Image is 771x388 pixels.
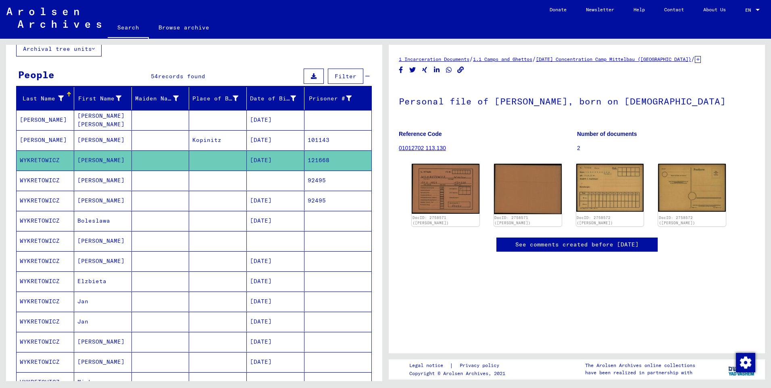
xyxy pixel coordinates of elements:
[250,92,306,105] div: Date of Birth
[74,211,132,231] mat-cell: Boleslawa
[17,292,74,311] mat-cell: WYKRETOWICZ
[532,55,536,63] span: /
[421,65,429,75] button: Share on Xing
[17,352,74,372] mat-cell: WYKRETOWICZ
[247,251,304,271] mat-cell: [DATE]
[135,92,189,105] div: Maiden Name
[413,215,449,225] a: DocID: 2758571 ([PERSON_NAME])
[247,271,304,291] mat-cell: [DATE]
[304,191,371,211] mat-cell: 92495
[247,312,304,332] mat-cell: [DATE]
[308,92,362,105] div: Prisoner #
[445,65,453,75] button: Share on WhatsApp
[74,150,132,170] mat-cell: [PERSON_NAME]
[399,83,755,118] h1: Personal file of [PERSON_NAME], born on [DEMOGRAPHIC_DATA]
[247,332,304,352] mat-cell: [DATE]
[20,92,74,105] div: Last Name
[409,361,450,370] a: Legal notice
[250,94,296,103] div: Date of Birth
[247,110,304,130] mat-cell: [DATE]
[433,65,441,75] button: Share on LinkedIn
[17,332,74,352] mat-cell: WYKRETOWICZ
[17,171,74,190] mat-cell: WYKRETOWICZ
[16,41,102,56] button: Archival tree units
[74,312,132,332] mat-cell: Jan
[189,130,247,150] mat-cell: Kopinitz
[399,56,469,62] a: 1 Incarceration Documents
[132,87,190,110] mat-header-cell: Maiden Name
[6,8,101,28] img: Arolsen_neg.svg
[397,65,405,75] button: Share on Facebook
[192,92,248,105] div: Place of Birth
[192,94,238,103] div: Place of Birth
[74,352,132,372] mat-cell: [PERSON_NAME]
[453,361,509,370] a: Privacy policy
[247,292,304,311] mat-cell: [DATE]
[74,191,132,211] mat-cell: [PERSON_NAME]
[74,332,132,352] mat-cell: [PERSON_NAME]
[585,369,695,376] p: have been realized in partnership with
[135,94,179,103] div: Maiden Name
[409,361,509,370] div: |
[659,215,695,225] a: DocID: 2758572 ([PERSON_NAME])
[408,65,417,75] button: Share on Twitter
[399,145,446,151] a: 01012702 113.130
[18,67,54,82] div: People
[412,164,479,214] img: 001.jpg
[577,144,755,152] p: 2
[494,215,531,225] a: DocID: 2758571 ([PERSON_NAME])
[576,164,644,212] img: 001.jpg
[727,359,757,379] img: yv_logo.png
[304,171,371,190] mat-cell: 92495
[17,271,74,291] mat-cell: WYKRETOWICZ
[74,251,132,271] mat-cell: [PERSON_NAME]
[585,362,695,369] p: The Arolsen Archives online collections
[17,251,74,271] mat-cell: WYKRETOWICZ
[74,87,132,110] mat-header-cell: First Name
[304,150,371,170] mat-cell: 121668
[20,94,64,103] div: Last Name
[328,69,363,84] button: Filter
[17,231,74,251] mat-cell: WYKRETOWICZ
[108,18,149,39] a: Search
[577,215,613,225] a: DocID: 2758572 ([PERSON_NAME])
[189,87,247,110] mat-header-cell: Place of Birth
[494,164,562,214] img: 002.jpg
[658,164,726,212] img: 002.jpg
[456,65,465,75] button: Copy link
[736,353,755,372] img: Change consent
[77,92,131,105] div: First Name
[247,130,304,150] mat-cell: [DATE]
[17,191,74,211] mat-cell: WYKRETOWICZ
[74,231,132,251] mat-cell: [PERSON_NAME]
[335,73,356,80] span: Filter
[247,87,304,110] mat-header-cell: Date of Birth
[745,7,754,13] span: EN
[308,94,352,103] div: Prisoner #
[17,130,74,150] mat-cell: [PERSON_NAME]
[17,110,74,130] mat-cell: [PERSON_NAME]
[577,131,637,137] b: Number of documents
[409,370,509,377] p: Copyright © Arolsen Archives, 2021
[247,191,304,211] mat-cell: [DATE]
[74,171,132,190] mat-cell: [PERSON_NAME]
[469,55,473,63] span: /
[473,56,532,62] a: 1.1 Camps and Ghettos
[151,73,158,80] span: 54
[304,130,371,150] mat-cell: 101143
[691,55,695,63] span: /
[515,240,639,249] a: See comments created before [DATE]
[74,110,132,130] mat-cell: [PERSON_NAME] [PERSON_NAME]
[17,211,74,231] mat-cell: WYKRETOWICZ
[247,352,304,372] mat-cell: [DATE]
[247,211,304,231] mat-cell: [DATE]
[536,56,691,62] a: [DATE] Concentration Camp Mittelbau ([GEOGRAPHIC_DATA])
[77,94,121,103] div: First Name
[74,130,132,150] mat-cell: [PERSON_NAME]
[17,87,74,110] mat-header-cell: Last Name
[304,87,371,110] mat-header-cell: Prisoner #
[74,292,132,311] mat-cell: Jan
[17,150,74,170] mat-cell: WYKRETOWICZ
[149,18,219,37] a: Browse archive
[17,312,74,332] mat-cell: WYKRETOWICZ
